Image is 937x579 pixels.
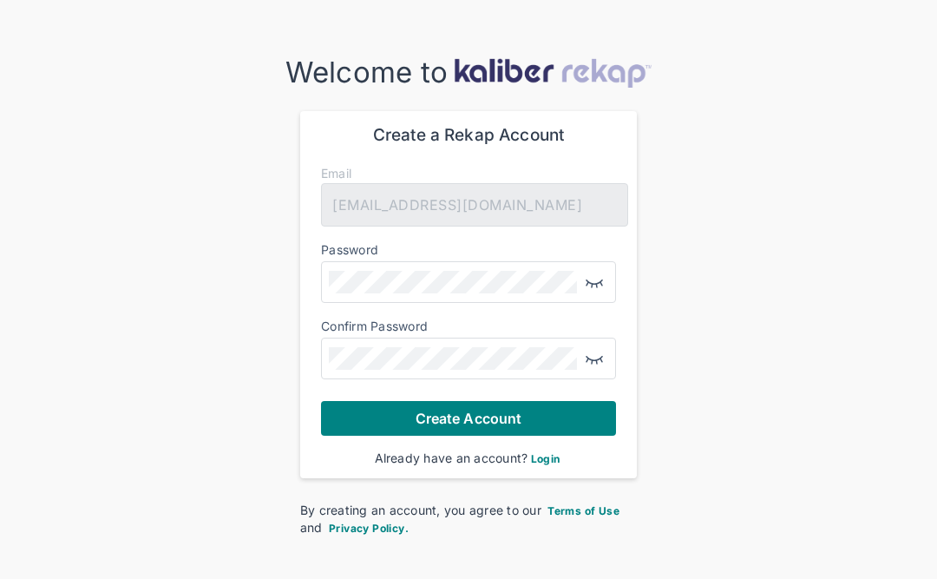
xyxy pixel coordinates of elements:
[321,242,378,257] label: Password
[531,452,560,465] span: Login
[300,502,637,536] div: By creating an account, you agree to our and
[321,319,428,333] label: Confirm Password
[416,410,521,427] span: Create Account
[329,522,409,535] span: Privacy Policy.
[545,503,622,517] a: Terms of Use
[584,348,605,369] img: eye-closed.fa43b6e4.svg
[321,125,616,146] div: Create a Rekap Account
[321,167,616,181] div: Email
[321,450,616,467] div: Already have an account?
[528,451,563,465] a: Login
[321,183,628,227] div: [EMAIL_ADDRESS][DOMAIN_NAME]
[321,401,616,436] button: Create Account
[584,272,605,293] img: eye-closed.fa43b6e4.svg
[547,504,619,517] span: Terms of Use
[326,520,411,535] a: Privacy Policy.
